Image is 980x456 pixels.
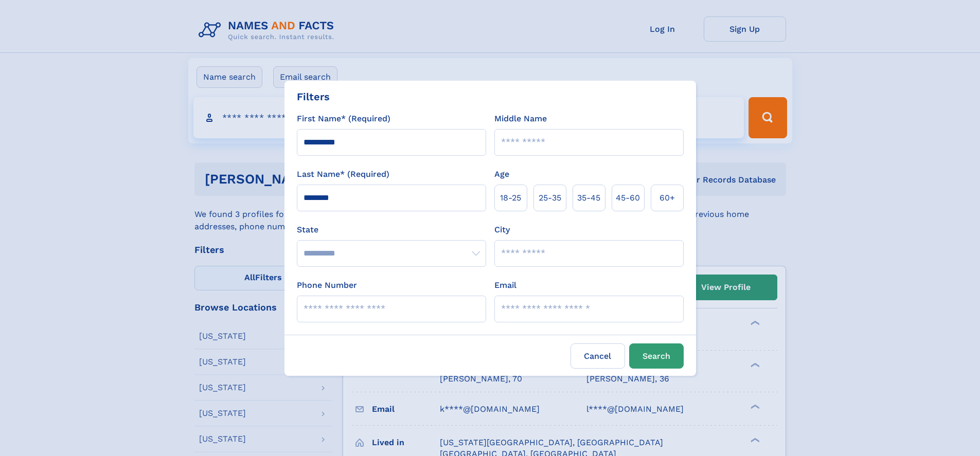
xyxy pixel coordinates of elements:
button: Search [629,343,684,369]
label: Middle Name [494,113,547,125]
label: State [297,224,486,236]
label: Last Name* (Required) [297,168,389,180]
label: City [494,224,510,236]
div: Filters [297,89,330,104]
span: 35‑45 [577,192,600,204]
label: Email [494,279,516,291]
span: 18‑25 [500,192,521,204]
span: 45‑60 [616,192,640,204]
label: First Name* (Required) [297,113,390,125]
span: 60+ [660,192,675,204]
label: Cancel [571,343,625,369]
label: Age [494,168,509,180]
label: Phone Number [297,279,357,291]
span: 25‑35 [539,192,561,204]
